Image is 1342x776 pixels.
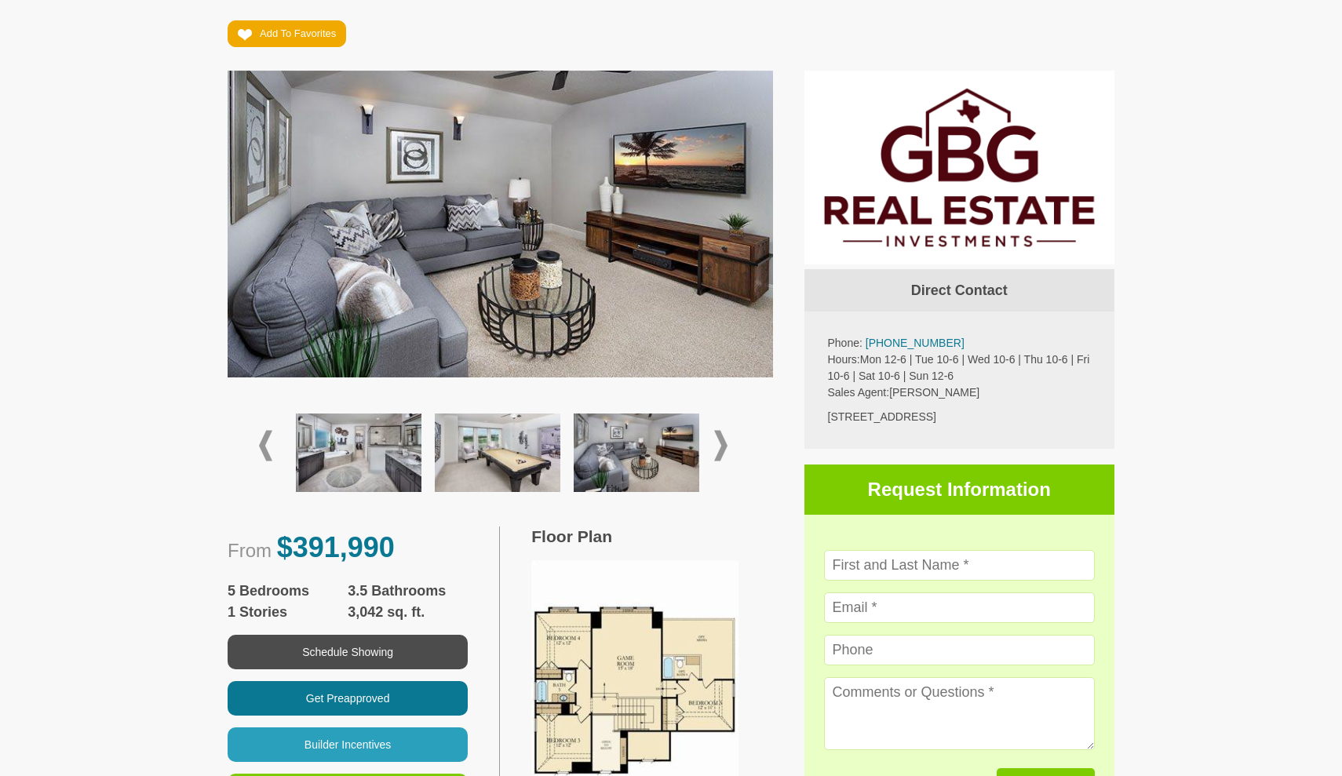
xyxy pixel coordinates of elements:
[277,531,395,563] span: $391,990
[228,681,468,716] button: Get Preapproved
[228,581,348,602] span: 5 Bedrooms
[866,337,965,349] a: [PHONE_NUMBER]
[260,27,336,39] span: Add To Favorites
[531,526,772,546] h3: Floor Plan
[824,592,1096,623] input: Email *
[804,269,1115,311] h4: Direct Contact
[348,602,468,623] span: 3,042 sq. ft.
[804,71,1115,264] img: GBG-Real-Estate-Investments_Final-Files_29032023-1.jpg
[828,337,862,349] span: Phone:
[824,550,1096,581] input: First and Last Name *
[828,384,1092,401] p: [PERSON_NAME]
[228,602,348,623] span: 1 Stories
[828,386,890,399] span: Sales Agent:
[228,635,468,669] button: Schedule Showing
[828,352,1092,384] p: Mon 12-6 | Tue 10-6 | Wed 10-6 | Thu 10-6 | Fri 10-6 | Sat 10-6 | Sun 12-6
[228,20,346,47] a: Add To Favorites
[804,465,1115,515] h3: Request Information
[228,727,468,762] button: Builder Incentives
[228,540,272,561] span: From
[824,635,1096,665] input: Phone
[828,353,860,366] span: Hours:
[828,409,1092,425] div: [STREET_ADDRESS]
[348,581,468,602] span: 3.5 Bathrooms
